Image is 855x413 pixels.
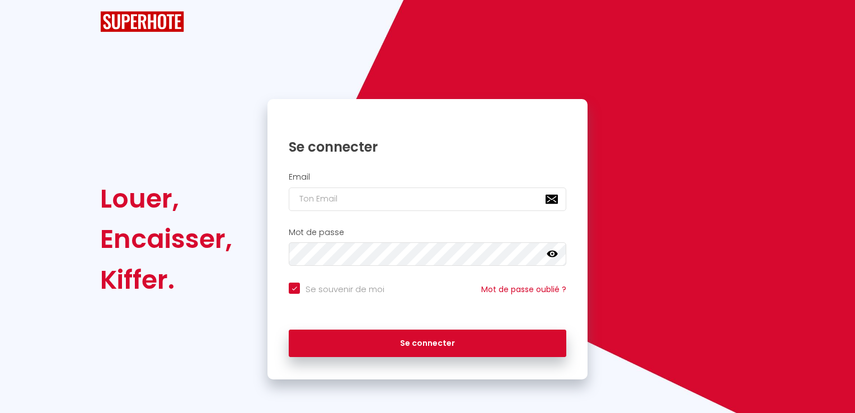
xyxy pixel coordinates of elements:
a: Mot de passe oublié ? [481,284,566,295]
div: Encaisser, [100,219,232,259]
div: Louer, [100,179,232,219]
h2: Mot de passe [289,228,566,237]
button: Se connecter [289,330,566,358]
img: SuperHote logo [100,11,184,32]
div: Kiffer. [100,260,232,300]
h1: Se connecter [289,138,566,156]
h2: Email [289,172,566,182]
input: Ton Email [289,187,566,211]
